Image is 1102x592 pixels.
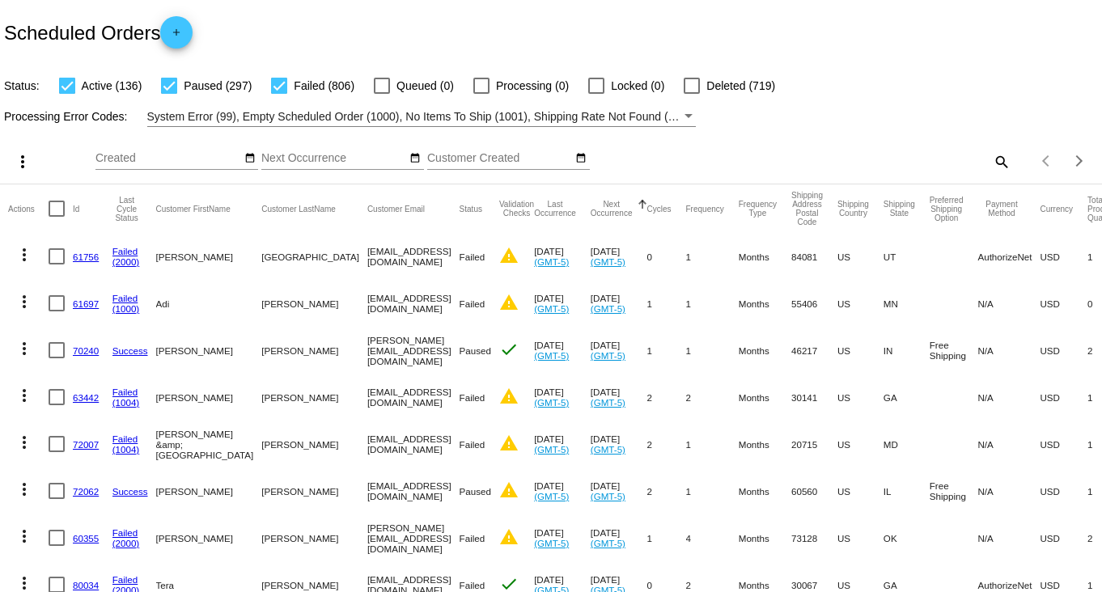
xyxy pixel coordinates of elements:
[112,293,138,303] a: Failed
[499,480,519,500] mat-icon: warning
[367,374,460,421] mat-cell: [EMAIL_ADDRESS][DOMAIN_NAME]
[156,233,262,280] mat-cell: [PERSON_NAME]
[647,421,686,467] mat-cell: 2
[686,204,724,214] button: Change sorting for Frequency
[591,350,625,361] a: (GMT-5)
[534,327,591,374] mat-cell: [DATE]
[739,467,791,514] mat-cell: Months
[791,191,823,226] button: Change sorting for ShippingPostcode
[884,421,930,467] mat-cell: MD
[534,467,591,514] mat-cell: [DATE]
[73,298,99,309] a: 61697
[112,538,140,548] a: (2000)
[460,486,491,497] span: Paused
[991,149,1011,174] mat-icon: search
[367,467,460,514] mat-cell: [EMAIL_ADDRESS][DOMAIN_NAME]
[499,387,519,406] mat-icon: warning
[112,303,140,314] a: (1000)
[739,374,791,421] mat-cell: Months
[930,327,978,374] mat-cell: Free Shipping
[1041,233,1088,280] mat-cell: USD
[112,574,138,585] a: Failed
[294,76,354,95] span: Failed (806)
[977,374,1040,421] mat-cell: N/A
[73,252,99,262] a: 61756
[367,327,460,374] mat-cell: [PERSON_NAME][EMAIL_ADDRESS][DOMAIN_NAME]
[156,514,262,561] mat-cell: [PERSON_NAME]
[261,327,367,374] mat-cell: [PERSON_NAME]
[884,514,930,561] mat-cell: OK
[367,204,425,214] button: Change sorting for CustomerEmail
[534,303,569,314] a: (GMT-5)
[739,327,791,374] mat-cell: Months
[534,514,591,561] mat-cell: [DATE]
[837,200,869,218] button: Change sorting for ShippingCountry
[112,256,140,267] a: (2000)
[73,204,79,214] button: Change sorting for Id
[686,233,739,280] mat-cell: 1
[367,514,460,561] mat-cell: [PERSON_NAME][EMAIL_ADDRESS][DOMAIN_NAME]
[156,204,231,214] button: Change sorting for CustomerFirstName
[591,491,625,501] a: (GMT-5)
[499,340,519,359] mat-icon: check
[977,233,1040,280] mat-cell: AuthorizeNet
[884,280,930,327] mat-cell: MN
[15,386,34,405] mat-icon: more_vert
[591,200,633,218] button: Change sorting for NextOccurrenceUtc
[15,526,34,546] mat-icon: more_vert
[1063,145,1096,177] button: Next page
[884,467,930,514] mat-cell: IL
[647,467,686,514] mat-cell: 2
[1041,514,1088,561] mat-cell: USD
[499,433,519,453] mat-icon: warning
[156,280,262,327] mat-cell: Adi
[686,421,739,467] mat-cell: 1
[534,444,569,455] a: (GMT-5)
[73,439,99,450] a: 72007
[82,76,142,95] span: Active (136)
[591,233,647,280] mat-cell: [DATE]
[930,196,964,222] button: Change sorting for PreferredShippingOption
[13,152,32,171] mat-icon: more_vert
[837,280,884,327] mat-cell: US
[647,204,672,214] button: Change sorting for Cycles
[1041,467,1088,514] mat-cell: USD
[261,280,367,327] mat-cell: [PERSON_NAME]
[112,397,140,408] a: (1004)
[184,76,252,95] span: Paused (297)
[244,152,256,165] mat-icon: date_range
[460,533,485,543] span: Failed
[791,514,837,561] mat-cell: 73128
[95,152,241,165] input: Created
[534,491,569,501] a: (GMT-5)
[261,514,367,561] mat-cell: [PERSON_NAME]
[647,280,686,327] mat-cell: 1
[4,79,40,92] span: Status:
[591,514,647,561] mat-cell: [DATE]
[591,538,625,548] a: (GMT-5)
[837,374,884,421] mat-cell: US
[4,110,128,123] span: Processing Error Codes:
[73,486,99,497] a: 72062
[837,327,884,374] mat-cell: US
[686,327,739,374] mat-cell: 1
[460,298,485,309] span: Failed
[73,533,99,543] a: 60355
[591,280,647,327] mat-cell: [DATE]
[884,233,930,280] mat-cell: UT
[396,76,454,95] span: Queued (0)
[534,233,591,280] mat-cell: [DATE]
[591,303,625,314] a: (GMT-5)
[427,152,573,165] input: Customer Created
[739,514,791,561] mat-cell: Months
[460,580,485,590] span: Failed
[591,421,647,467] mat-cell: [DATE]
[791,327,837,374] mat-cell: 46217
[73,345,99,356] a: 70240
[1041,204,1074,214] button: Change sorting for CurrencyIso
[15,433,34,452] mat-icon: more_vert
[460,204,482,214] button: Change sorting for Status
[977,514,1040,561] mat-cell: N/A
[499,293,519,312] mat-icon: warning
[261,152,407,165] input: Next Occurrence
